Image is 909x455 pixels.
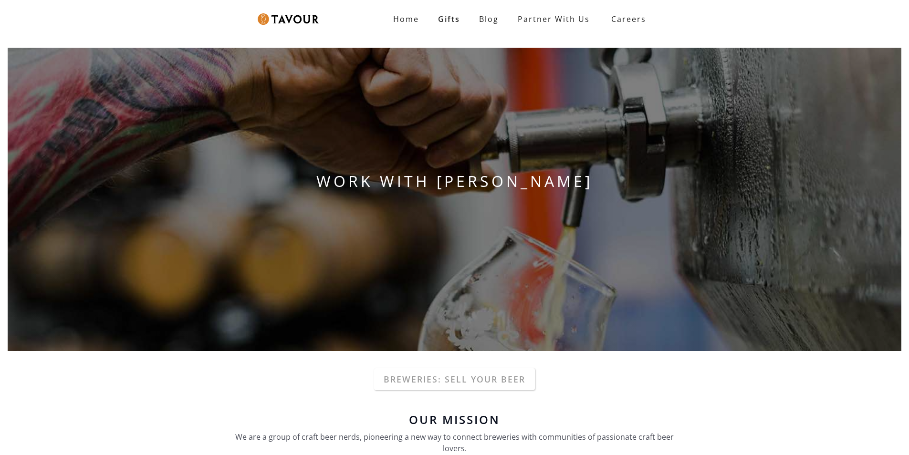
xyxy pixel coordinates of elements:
strong: Home [393,14,419,24]
a: Breweries: Sell your beer [374,368,535,390]
a: Gifts [428,10,470,29]
a: Careers [599,6,653,32]
h6: Our Mission [230,414,679,425]
a: Partner With Us [508,10,599,29]
a: Home [384,10,428,29]
a: Blog [470,10,508,29]
h1: WORK WITH [PERSON_NAME] [8,170,901,193]
strong: Careers [611,10,646,29]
